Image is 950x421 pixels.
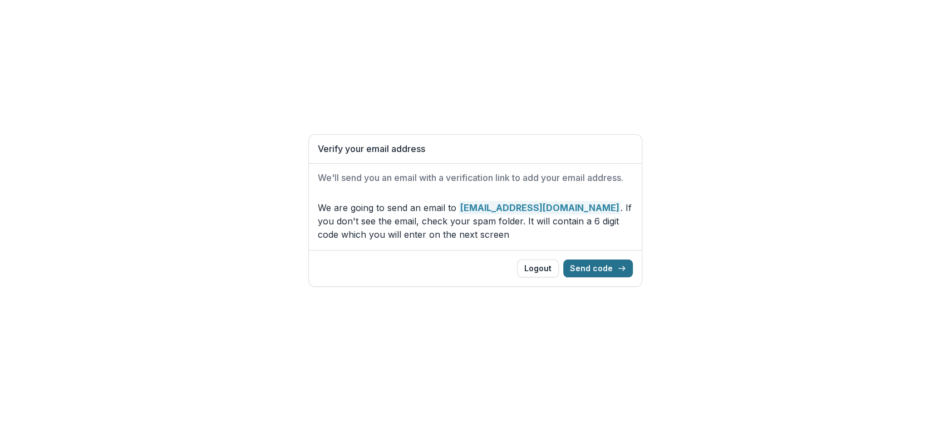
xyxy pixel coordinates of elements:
h1: Verify your email address [318,144,633,154]
button: Logout [517,260,559,277]
p: We are going to send an email to . If you don't see the email, check your spam folder. It will co... [318,201,633,241]
button: Send code [563,260,633,277]
strong: [EMAIL_ADDRESS][DOMAIN_NAME] [459,201,621,214]
h2: We'll send you an email with a verification link to add your email address. [318,173,633,183]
